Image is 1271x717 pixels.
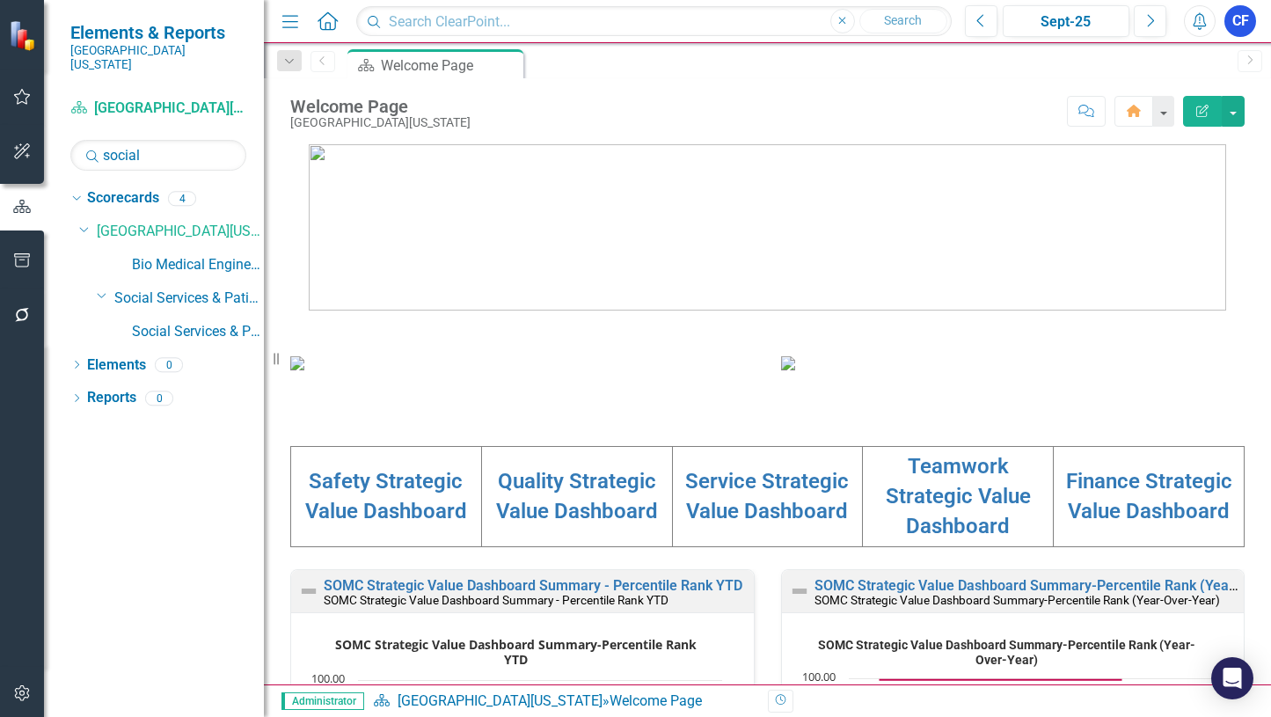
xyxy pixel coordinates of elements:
[281,692,364,710] span: Administrator
[87,355,146,376] a: Elements
[155,357,183,372] div: 0
[884,13,922,27] span: Search
[685,469,849,523] a: Service Strategic Value Dashboard
[290,97,471,116] div: Welcome Page
[290,116,471,129] div: [GEOGRAPHIC_DATA][US_STATE]
[87,388,136,408] a: Reports
[70,22,246,43] span: Elements & Reports
[305,469,467,523] a: Safety Strategic Value Dashboard
[97,222,264,242] a: [GEOGRAPHIC_DATA][US_STATE]
[814,593,1220,607] small: SOMC Strategic Value Dashboard Summary-Percentile Rank (Year-Over-Year)
[781,356,795,370] img: download%20somc%20strategic%20values%20v2.png
[132,322,264,342] a: Social Services & Patient Relations
[290,356,304,370] img: download%20somc%20mission%20vision.png
[145,391,173,406] div: 0
[789,581,810,602] img: Not Defined
[886,454,1031,539] a: Teamwork Strategic Value Dashboard
[70,140,246,171] input: Search Below...
[309,144,1226,311] img: download%20somc%20logo%20v2.png
[1224,5,1256,37] button: CF
[875,677,1125,684] g: Goal, series 2 of 3. Line with 6 data points.
[324,593,668,607] small: SOMC Strategic Value Dashboard Summary - Percentile Rank YTD
[356,6,951,37] input: Search ClearPoint...
[87,188,159,209] a: Scorecards
[168,191,196,206] div: 4
[298,581,319,602] img: Not Defined
[817,638,1194,667] text: SOMC Strategic Value Dashboard Summary-Percentile Rank (Year- Over-Year)
[132,255,264,275] a: Bio Medical Engineering
[1003,5,1130,37] button: Sept-25
[70,99,246,119] a: [GEOGRAPHIC_DATA][US_STATE]
[381,55,519,77] div: Welcome Page
[373,691,755,712] div: »
[1009,11,1124,33] div: Sept-25
[610,692,702,709] div: Welcome Page
[311,670,345,686] text: 100.00
[802,669,836,684] text: 100.00
[9,20,40,51] img: ClearPoint Strategy
[324,577,742,594] a: SOMC Strategic Value Dashboard Summary - Percentile Rank YTD
[496,469,658,523] a: Quality Strategic Value Dashboard
[335,636,697,668] text: SOMC Strategic Value Dashboard Summary-Percentile Rank YTD
[1211,657,1253,699] div: Open Intercom Messenger
[859,9,947,33] button: Search
[70,43,246,72] small: [GEOGRAPHIC_DATA][US_STATE]
[1066,469,1232,523] a: Finance Strategic Value Dashboard
[398,692,603,709] a: [GEOGRAPHIC_DATA][US_STATE]
[114,289,264,309] a: Social Services & Patient Relations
